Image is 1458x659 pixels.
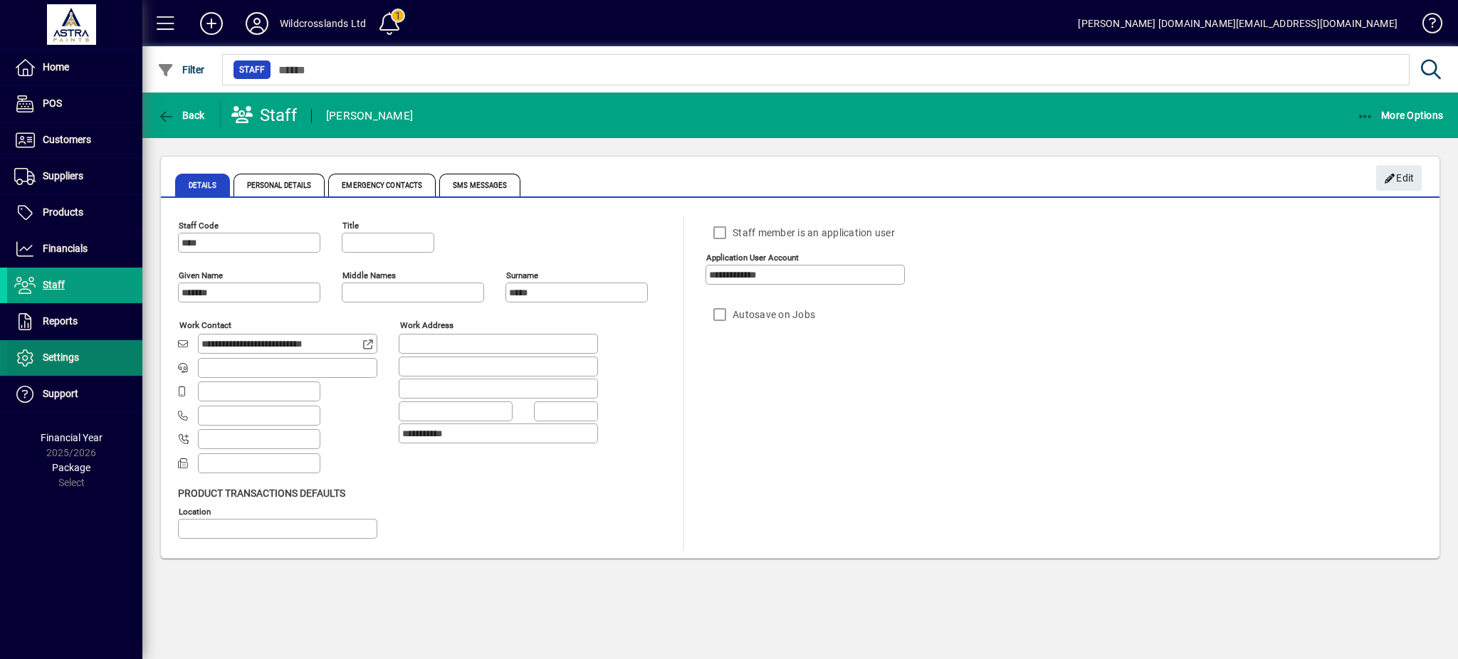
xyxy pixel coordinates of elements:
[179,221,219,231] mat-label: Staff Code
[43,279,65,290] span: Staff
[178,487,345,499] span: Product Transactions Defaults
[1376,165,1422,191] button: Edit
[7,231,142,267] a: Financials
[43,170,83,181] span: Suppliers
[326,105,413,127] div: [PERSON_NAME]
[7,376,142,412] a: Support
[280,12,366,35] div: Wildcrosslands Ltd
[342,270,396,280] mat-label: Middle names
[157,64,205,75] span: Filter
[154,102,209,128] button: Back
[179,270,223,280] mat-label: Given name
[7,195,142,231] a: Products
[231,104,297,127] div: Staff
[43,315,78,327] span: Reports
[439,174,520,196] span: SMS Messages
[7,50,142,85] a: Home
[7,159,142,194] a: Suppliers
[175,174,230,196] span: Details
[7,340,142,376] a: Settings
[43,388,78,399] span: Support
[41,432,103,443] span: Financial Year
[706,253,799,263] mat-label: Application user account
[1412,3,1440,49] a: Knowledge Base
[506,270,538,280] mat-label: Surname
[43,206,83,218] span: Products
[43,243,88,254] span: Financials
[1357,110,1444,121] span: More Options
[43,352,79,363] span: Settings
[189,11,234,36] button: Add
[234,174,325,196] span: Personal Details
[43,97,62,109] span: POS
[179,507,211,517] mat-label: Location
[342,221,359,231] mat-label: Title
[1353,102,1447,128] button: More Options
[234,11,280,36] button: Profile
[1078,12,1397,35] div: [PERSON_NAME] [DOMAIN_NAME][EMAIL_ADDRESS][DOMAIN_NAME]
[43,61,69,73] span: Home
[239,63,265,77] span: Staff
[52,462,90,473] span: Package
[142,102,221,128] app-page-header-button: Back
[7,304,142,339] a: Reports
[154,57,209,83] button: Filter
[7,86,142,122] a: POS
[328,174,436,196] span: Emergency Contacts
[1384,167,1415,190] span: Edit
[7,122,142,158] a: Customers
[157,110,205,121] span: Back
[43,134,91,145] span: Customers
